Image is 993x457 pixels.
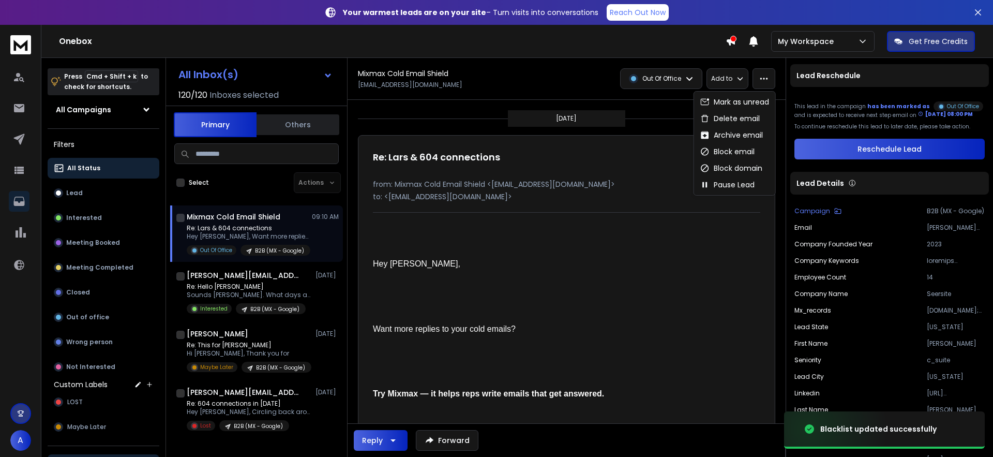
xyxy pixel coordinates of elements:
[794,323,828,331] p: Lead State
[927,273,985,282] p: 14
[927,356,985,364] p: c_suite
[927,389,985,397] p: [URL][DOMAIN_NAME]
[48,137,159,152] h3: Filters
[927,224,985,232] p: [PERSON_NAME][EMAIL_ADDRESS][DOMAIN_NAME]
[187,291,311,299] p: Sounds [PERSON_NAME]. What days and
[794,273,846,282] p: Employee Count
[315,330,339,338] p: [DATE]
[927,257,985,265] p: loremips dolorsitame, consec adipisc, elitseddo eiusmodt, incididu utlaboree, dolore magnaaliquae...
[642,75,681,83] p: Out Of Office
[178,89,207,101] span: 120 / 120
[700,146,755,157] div: Block email
[187,341,311,349] p: Re: This for [PERSON_NAME]
[250,305,299,313] p: B2B (MX - Google)
[200,305,228,313] p: Interested
[64,71,148,92] p: Press to check for shortcuts.
[794,123,985,130] p: To continue reschedule this lead to later date, please take action.
[927,373,985,381] p: [US_STATE]
[700,130,763,140] div: Archive email
[187,408,311,416] p: Hey [PERSON_NAME], Circling back around to
[257,113,339,136] button: Others
[373,191,760,202] p: to: <[EMAIL_ADDRESS][DOMAIN_NAME]>
[947,102,979,110] p: Out Of Office
[66,338,113,346] p: Wrong person
[794,257,859,265] p: Company Keywords
[187,329,248,339] h1: [PERSON_NAME]
[373,259,675,270] div: Hey [PERSON_NAME],
[209,89,279,101] h3: Inboxes selected
[66,263,133,272] p: Meeting Completed
[794,340,827,348] p: First Name
[918,110,973,118] div: [DATE] 08:00 PM
[794,240,872,248] p: Company Founded Year
[59,35,726,48] h1: Onebox
[867,102,930,110] span: has been marked as
[256,364,305,372] p: B2B (MX - Google)
[56,105,111,115] h1: All Campaigns
[315,271,339,279] p: [DATE]
[187,212,280,222] h1: Mixmax Cold Email Shield
[85,70,138,82] span: Cmd + Shift + k
[794,290,848,298] p: Company Name
[54,379,108,390] h3: Custom Labels
[187,224,311,232] p: Re: Lars & 604 connections
[66,363,115,371] p: Not Interested
[700,113,760,124] div: Delete email
[66,239,120,247] p: Meeting Booked
[794,356,821,364] p: Seniority
[187,283,311,291] p: Re: Hello [PERSON_NAME]
[778,36,838,47] p: My Workspace
[66,189,83,197] p: Lead
[700,180,755,190] div: Pause Lead
[187,270,300,281] h1: [PERSON_NAME][EMAIL_ADDRESS][DOMAIN_NAME]
[187,387,300,397] h1: [PERSON_NAME][EMAIL_ADDRESS][DOMAIN_NAME]
[794,306,831,315] p: mx_records
[373,150,500,165] h1: Re: Lars & 604 connections
[178,69,238,80] h1: All Inbox(s)
[67,423,106,431] span: Maybe Later
[373,179,760,189] p: from: Mixmax Cold Email Shield <[EMAIL_ADDRESS][DOMAIN_NAME]>
[187,400,311,408] p: Re: 604 connections in [DATE]
[556,114,577,123] p: [DATE]
[358,81,462,89] p: [EMAIL_ADDRESS][DOMAIN_NAME]
[796,178,844,188] p: Lead Details
[10,35,31,54] img: logo
[700,163,762,173] div: Block domain
[67,398,83,406] span: LOST
[66,214,102,222] p: Interested
[315,388,339,396] p: [DATE]
[700,97,769,107] div: Mark as unread
[794,139,985,159] button: Reschedule Lead
[67,164,100,172] p: All Status
[927,340,985,348] p: [PERSON_NAME]
[796,70,861,81] p: Lead Reschedule
[362,435,383,446] div: Reply
[10,430,31,451] span: A
[373,324,675,335] div: Want more replies to your cold emails?
[312,213,339,221] p: 09:10 AM
[909,36,968,47] p: Get Free Credits
[927,207,985,215] p: B2B (MX - Google)
[794,224,812,232] p: Email
[200,246,232,254] p: Out Of Office
[66,313,109,321] p: Out of office
[610,7,666,18] p: Reach Out Now
[927,240,985,248] p: 2023
[187,349,311,358] p: Hi [PERSON_NAME], Thank you for
[373,389,604,398] b: Try Mixmax — it helps reps write emails that get answered.
[189,179,209,187] label: Select
[343,7,598,18] p: – Turn visits into conversations
[927,323,985,331] p: [US_STATE]
[358,68,448,79] h1: Mixmax Cold Email Shield
[66,288,90,297] p: Closed
[174,112,257,137] button: Primary
[200,422,211,430] p: Lost
[343,7,486,18] strong: Your warmest leads are on your site
[711,75,732,83] p: Add to
[927,290,985,298] p: Seersite
[416,430,478,451] button: Forward
[794,389,820,397] p: linkedin
[234,422,283,430] p: B2B (MX - Google)
[927,306,985,315] p: [DOMAIN_NAME]; [DOMAIN_NAME]; [DOMAIN_NAME]; [DOMAIN_NAME]; [DOMAIN_NAME]
[187,232,311,241] p: Hey [PERSON_NAME], Want more replies to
